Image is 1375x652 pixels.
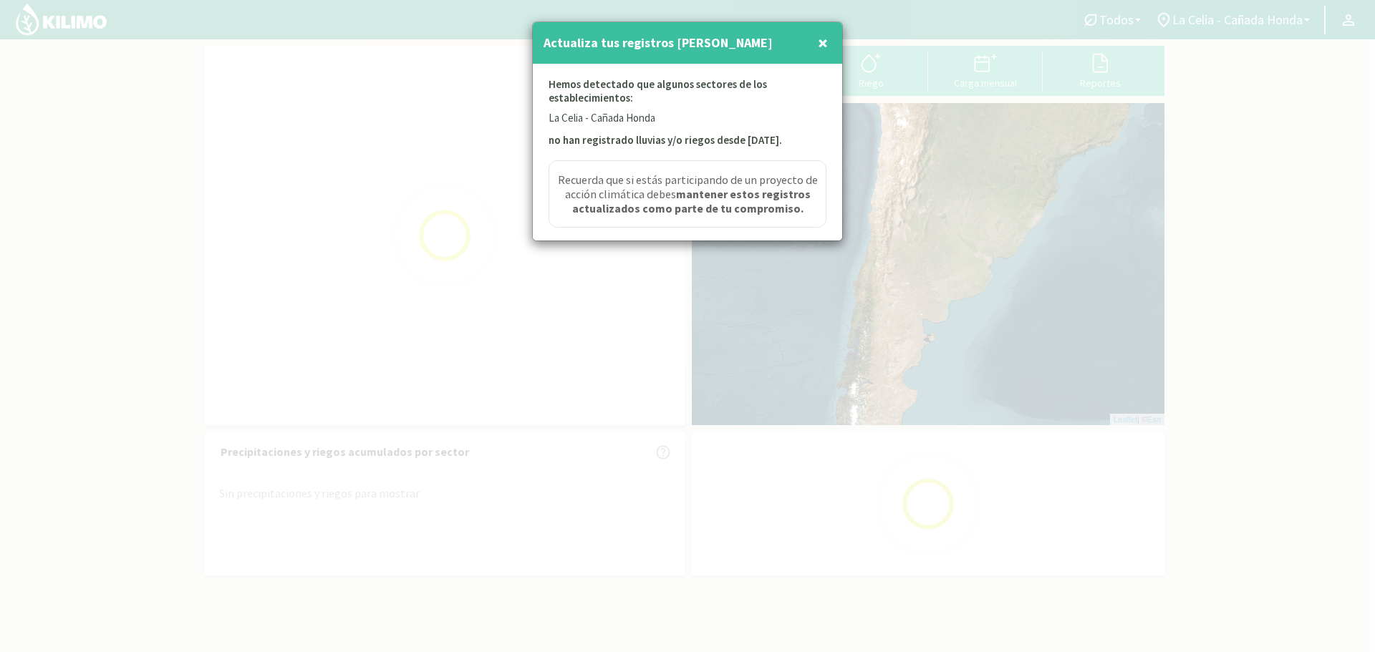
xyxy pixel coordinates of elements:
[553,172,822,215] span: Recuerda que si estás participando de un proyecto de acción climática debes
[549,132,826,149] p: no han registrado lluvias y/o riegos desde [DATE].
[544,33,773,53] h4: Actualiza tus registros [PERSON_NAME]
[814,29,831,57] button: Close
[549,110,826,127] p: La Celia - Cañada Honda
[818,31,828,54] span: ×
[549,77,826,110] p: Hemos detectado que algunos sectores de los establecimientos:
[572,187,811,215] strong: mantener estos registros actualizados como parte de tu compromiso.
